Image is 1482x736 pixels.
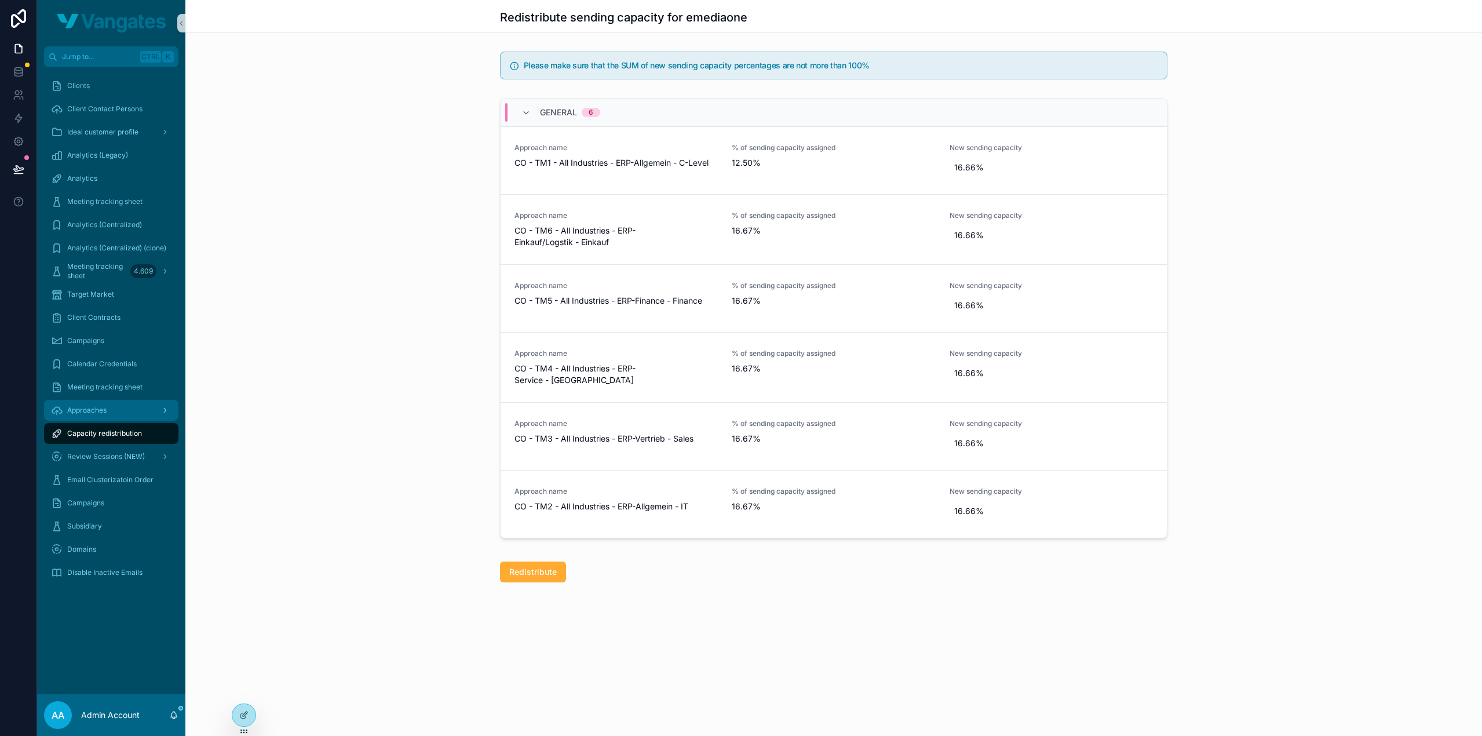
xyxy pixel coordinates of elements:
span: % of sending capacity assigned [732,349,935,358]
span: New sending capacity [950,143,1153,152]
span: % of sending capacity assigned [732,419,935,428]
span: 16.67% [732,433,935,444]
span: Client Contact Persons [67,104,143,114]
span: CO - TM2 - All Industries - ERP-Allgemein - IT [514,501,718,512]
a: Analytics (Legacy) [44,145,178,166]
span: Approach name [514,487,718,496]
span: New sending capacity [950,349,1153,358]
span: Analytics (Centralized) (clone) [67,243,166,253]
span: New sending capacity [950,487,1153,496]
span: Approach name [514,281,718,290]
div: 6 [589,108,593,117]
a: Clients [44,75,178,96]
span: Approach name [514,143,718,152]
span: New sending capacity [950,281,1153,290]
a: Domains [44,539,178,560]
span: Calendar Credentials [67,359,137,369]
a: Target Market [44,284,178,305]
a: Disable Inactive Emails [44,562,178,583]
a: Ideal customer profile [44,122,178,143]
a: Approach nameCO - TM3 - All Industries - ERP-Vertrieb - Sales% of sending capacity assigned16.67%... [501,402,1167,470]
span: Ctrl [140,51,161,63]
span: Approach name [514,419,718,428]
a: Meeting tracking sheet [44,377,178,398]
span: CO - TM5 - All Industries - ERP-Finance - Finance [514,295,718,307]
span: Review Sessions (NEW) [67,452,145,461]
span: 16.67% [732,295,935,307]
a: Capacity redistribution [44,423,178,444]
span: Meeting tracking sheet [67,197,143,206]
span: Jump to... [62,52,136,61]
a: Client Contact Persons [44,99,178,119]
p: Admin Account [81,709,140,721]
span: 16.66% [954,162,1148,173]
span: Disable Inactive Emails [67,568,143,577]
span: 16.66% [954,229,1148,241]
a: Calendar Credentials [44,354,178,374]
a: Approach nameCO - TM2 - All Industries - ERP-Allgemein - IT% of sending capacity assigned16.67%Ne... [501,470,1167,538]
span: 16.67% [732,225,935,236]
span: Campaigns [67,336,104,345]
span: AA [52,708,64,722]
span: Subsidiary [67,522,102,531]
a: Analytics [44,168,178,189]
span: Analytics (Legacy) [67,151,128,160]
a: Subsidiary [44,516,178,537]
a: Meeting tracking sheet [44,191,178,212]
span: % of sending capacity assigned [732,143,935,152]
a: Analytics (Centralized) (clone) [44,238,178,258]
a: Approach nameCO - TM6 - All Industries - ERP-Einkauf/Logstik - Einkauf% of sending capacity assig... [501,194,1167,264]
span: % of sending capacity assigned [732,281,935,290]
span: Domains [67,545,96,554]
span: CO - TM6 - All Industries - ERP-Einkauf/Logstik - Einkauf [514,225,718,248]
button: Redistribute [500,562,566,582]
h5: Please make sure that the SUM of new sending capacity percentages are not more than 100% [524,61,1158,70]
a: Campaigns [44,493,178,513]
span: 12.50% [732,157,935,169]
span: Meeting tracking sheet [67,382,143,392]
a: Client Contracts [44,307,178,328]
a: Approach nameCO - TM1 - All Industries - ERP-Allgemein - C-Level% of sending capacity assigned12.... [501,126,1167,194]
span: CO - TM4 - All Industries - ERP-Service - [GEOGRAPHIC_DATA] [514,363,718,386]
a: Review Sessions (NEW) [44,446,178,467]
span: 16.66% [954,300,1148,311]
span: Client Contracts [67,313,121,322]
a: Email Clusterizatoin Order [44,469,178,490]
span: New sending capacity [950,419,1153,428]
a: Campaigns [44,330,178,351]
span: Ideal customer profile [67,127,138,137]
a: Meeting tracking sheet4.609 [44,261,178,282]
span: % of sending capacity assigned [732,211,935,220]
h1: Redistribute sending capacity for emediaone [500,9,747,25]
span: 16.66% [954,505,1148,517]
span: Meeting tracking sheet [67,262,126,280]
span: % of sending capacity assigned [732,487,935,496]
span: 16.67% [732,363,935,374]
span: Analytics [67,174,97,183]
span: Approach name [514,211,718,220]
span: General [540,107,577,118]
span: 16.66% [954,367,1148,379]
span: Approach name [514,349,718,358]
span: CO - TM3 - All Industries - ERP-Vertrieb - Sales [514,433,718,444]
a: Analytics (Centralized) [44,214,178,235]
a: Approach nameCO - TM5 - All Industries - ERP-Finance - Finance% of sending capacity assigned16.67... [501,264,1167,332]
span: 16.67% [732,501,935,512]
span: Campaigns [67,498,104,508]
div: scrollable content [37,67,185,598]
div: 4.609 [130,264,156,278]
a: Approach nameCO - TM4 - All Industries - ERP-Service - [GEOGRAPHIC_DATA]% of sending capacity ass... [501,332,1167,402]
span: Analytics (Centralized) [67,220,142,229]
span: New sending capacity [950,211,1153,220]
span: K [163,52,173,61]
span: 16.66% [954,438,1148,449]
span: Redistribute [509,566,557,578]
a: Approaches [44,400,178,421]
span: CO - TM1 - All Industries - ERP-Allgemein - C-Level [514,157,718,169]
span: Email Clusterizatoin Order [67,475,154,484]
span: Clients [67,81,90,90]
img: App logo [57,14,166,32]
span: Capacity redistribution [67,429,142,438]
span: Target Market [67,290,114,299]
button: Jump to...CtrlK [44,46,178,67]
